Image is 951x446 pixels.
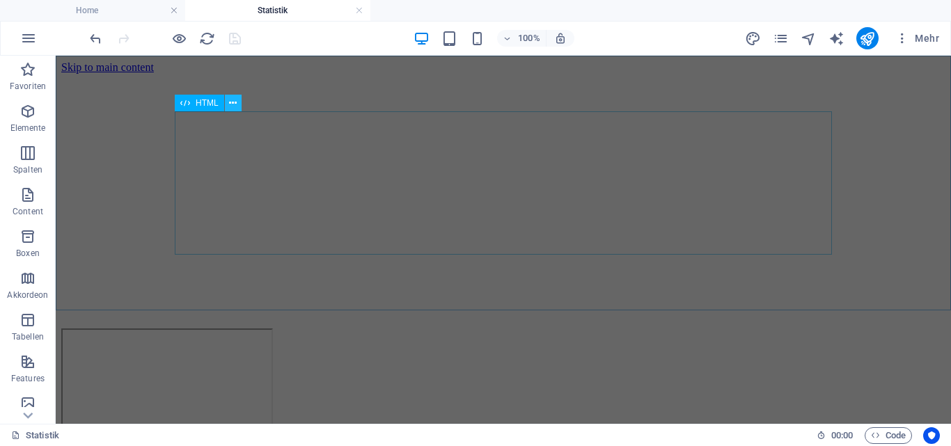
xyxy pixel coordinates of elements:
[196,99,219,107] span: HTML
[773,31,789,47] i: Seiten (Strg+Alt+S)
[745,30,762,47] button: design
[871,427,906,444] span: Code
[11,427,59,444] a: Klick, um Auswahl aufzuheben. Doppelklick öffnet Seitenverwaltung
[13,164,42,175] p: Spalten
[198,30,215,47] button: reload
[12,331,44,342] p: Tabellen
[828,31,844,47] i: AI Writer
[87,30,104,47] button: undo
[841,430,843,440] span: :
[831,427,853,444] span: 00 00
[890,27,945,49] button: Mehr
[828,30,845,47] button: text_generator
[773,30,789,47] button: pages
[10,81,46,92] p: Favoriten
[185,3,370,18] h4: Statistik
[16,248,40,259] p: Boxen
[895,31,939,45] span: Mehr
[745,31,761,47] i: Design (Strg+Alt+Y)
[6,6,98,17] a: Skip to main content
[13,206,43,217] p: Content
[923,427,940,444] button: Usercentrics
[88,31,104,47] i: Rückgängig: HTML ändern (Strg+Z)
[865,427,912,444] button: Code
[497,30,547,47] button: 100%
[10,122,46,134] p: Elemente
[801,30,817,47] button: navigator
[801,31,817,47] i: Navigator
[554,32,567,45] i: Bei Größenänderung Zoomstufe automatisch an das gewählte Gerät anpassen.
[199,31,215,47] i: Seite neu laden
[859,31,875,47] i: Veröffentlichen
[7,289,48,301] p: Akkordeon
[11,373,45,384] p: Features
[856,27,879,49] button: publish
[817,427,854,444] h6: Session-Zeit
[518,30,540,47] h6: 100%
